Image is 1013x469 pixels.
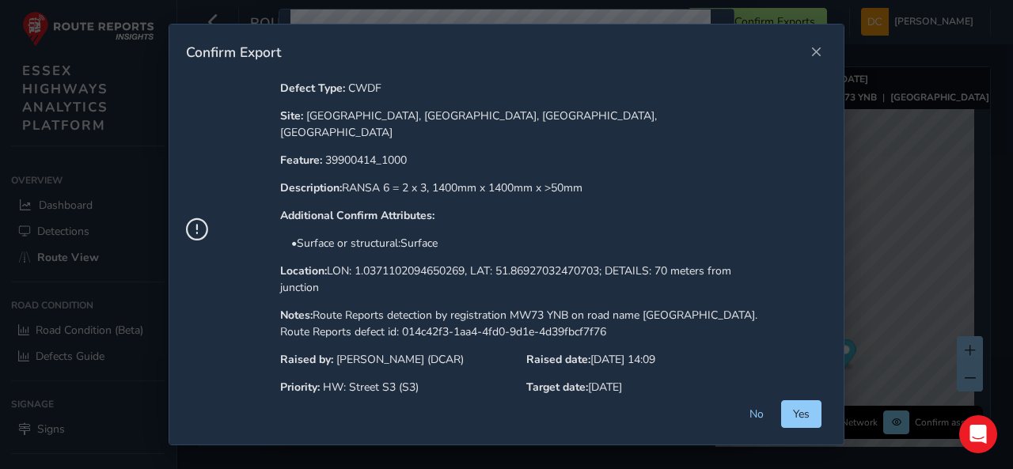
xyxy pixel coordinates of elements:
[280,380,320,395] strong: Priority:
[280,81,345,96] strong: Defect Type:
[280,351,521,368] p: [PERSON_NAME] (DCAR)
[280,153,322,168] strong: Feature:
[280,152,766,168] p: 39900414_1000
[526,380,588,395] strong: Target date:
[280,80,766,96] p: CWDF
[781,400,821,428] button: Yes
[280,108,303,123] strong: Site:
[280,263,766,296] p: LON: 1.0371102094650269, LAT: 51.86927032470703; DETAILS: 70 meters from junction
[280,180,342,195] strong: Description:
[186,43,805,62] div: Confirm Export
[738,400,776,428] button: No
[291,235,766,252] p: • Surface or structural : Surface
[280,379,521,395] p: HW: Street S3 (S3)
[280,263,327,278] strong: Location:
[280,307,766,340] p: Route Reports detection by registration MW73 YNB on road name [GEOGRAPHIC_DATA]. Route Reports de...
[526,351,767,379] p: [DATE] 14:09
[280,208,434,223] strong: Additional Confirm Attributes:
[526,352,590,367] strong: Raised date:
[749,407,764,422] span: No
[793,407,810,422] span: Yes
[959,415,997,453] div: Open Intercom Messenger
[280,352,333,367] strong: Raised by:
[280,108,766,141] p: [GEOGRAPHIC_DATA], [GEOGRAPHIC_DATA], [GEOGRAPHIC_DATA], [GEOGRAPHIC_DATA]
[280,308,313,323] strong: Notes:
[526,379,767,407] p: [DATE]
[280,180,766,196] p: RANSA 6 = 2 x 3, 1400mm x 1400mm x >50mm
[805,41,827,63] button: Close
